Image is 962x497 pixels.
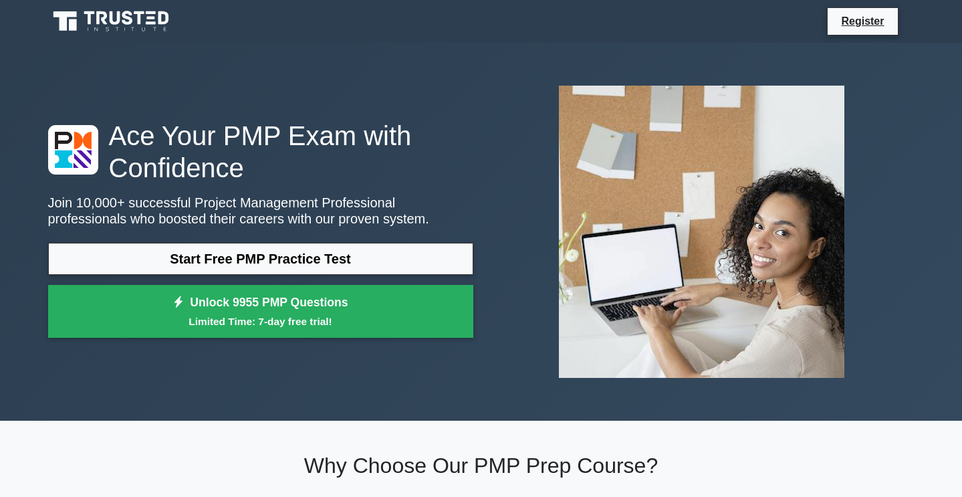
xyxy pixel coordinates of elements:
[48,120,473,184] h1: Ace Your PMP Exam with Confidence
[48,285,473,338] a: Unlock 9955 PMP QuestionsLimited Time: 7-day free trial!
[48,453,915,478] h2: Why Choose Our PMP Prep Course?
[48,195,473,227] p: Join 10,000+ successful Project Management Professional professionals who boosted their careers w...
[65,314,457,329] small: Limited Time: 7-day free trial!
[48,243,473,275] a: Start Free PMP Practice Test
[833,13,892,29] a: Register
